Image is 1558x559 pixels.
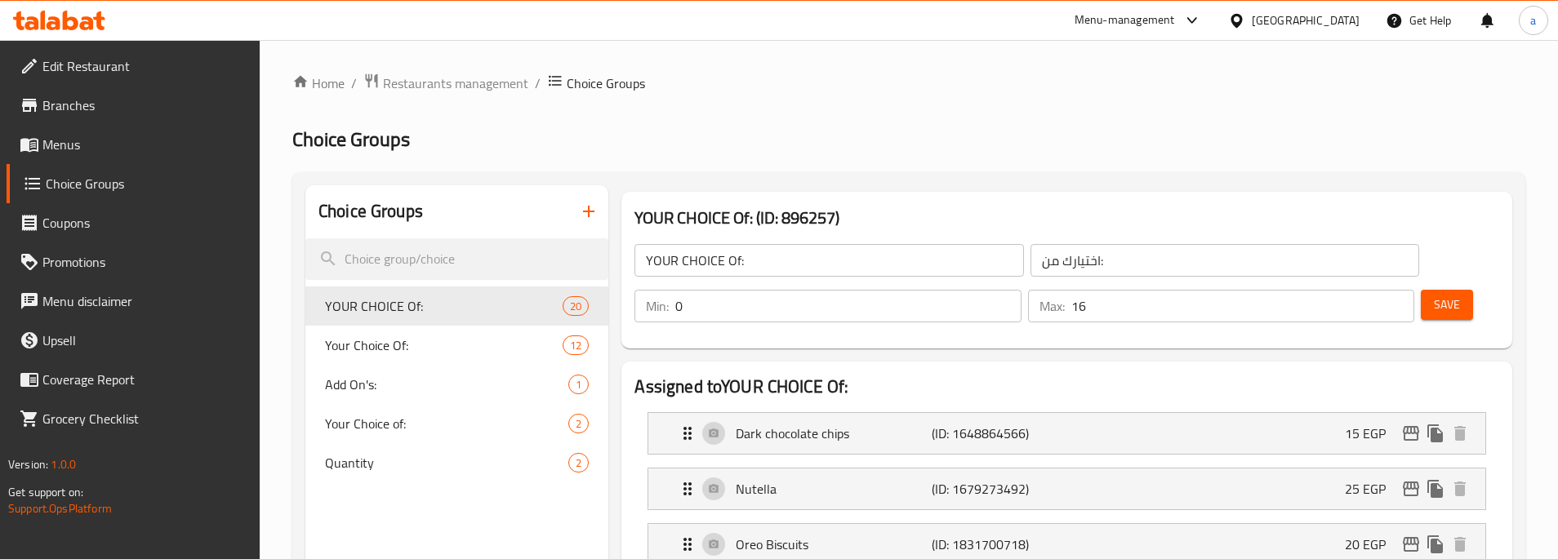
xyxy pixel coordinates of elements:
a: Upsell [7,321,260,360]
p: (ID: 1648864566) [932,424,1062,443]
button: duplicate [1423,421,1448,446]
a: Support.OpsPlatform [8,498,112,519]
span: Choice Groups [46,174,247,193]
span: Restaurants management [383,73,528,93]
span: Coupons [42,213,247,233]
span: Menus [42,135,247,154]
span: YOUR CHOICE Of: [325,296,563,316]
div: Quantity2 [305,443,608,482]
div: Choices [568,414,589,433]
span: Branches [42,95,247,115]
span: Your Choice of: [325,414,568,433]
div: Choices [568,375,589,394]
li: Expand [634,406,1498,461]
span: 2 [569,455,588,471]
span: Add On's: [325,375,568,394]
a: Menu disclaimer [7,282,260,321]
button: delete [1448,421,1472,446]
a: Coverage Report [7,360,260,399]
span: 1 [569,377,588,393]
div: [GEOGRAPHIC_DATA] [1252,11,1360,29]
p: Nutella [736,479,932,499]
span: Edit Restaurant [42,56,247,76]
span: Save [1434,295,1460,315]
h2: Choice Groups [318,199,423,224]
span: Your Choice Of: [325,335,563,355]
a: Home [292,73,345,93]
p: Oreo Biscuits [736,535,932,554]
a: Promotions [7,242,260,282]
button: edit [1399,477,1423,501]
span: Grocery Checklist [42,409,247,428]
p: (ID: 1679273492) [932,479,1062,499]
a: Choice Groups [7,164,260,203]
nav: breadcrumb [292,73,1525,94]
a: Branches [7,86,260,125]
span: Coverage Report [42,370,247,389]
p: 20 EGP [1345,535,1399,554]
button: edit [1399,532,1423,557]
span: Promotions [42,252,247,272]
span: 12 [563,338,588,353]
h3: YOUR CHOICE Of: (ID: 896257) [634,205,1498,231]
div: Menu-management [1075,11,1175,30]
p: 15 EGP [1345,424,1399,443]
div: Choices [563,335,589,355]
li: / [535,73,541,93]
button: delete [1448,477,1472,501]
span: Get support on: [8,481,83,503]
button: Save [1421,290,1473,320]
p: (ID: 1831700718) [932,535,1062,554]
div: Expand [648,413,1485,454]
span: Choice Groups [292,121,410,157]
button: duplicate [1423,532,1448,557]
span: 1.0.0 [51,454,76,475]
span: Quantity [325,453,568,472]
input: search [305,238,608,280]
div: YOUR CHOICE Of:20 [305,286,608,326]
span: a [1530,11,1536,29]
div: Expand [648,468,1485,509]
p: 25 EGP [1345,479,1399,499]
p: Min: [646,296,669,316]
div: Add On's:1 [305,365,608,404]
span: Version: [8,454,48,475]
button: duplicate [1423,477,1448,501]
p: Dark chocolate chips [736,424,932,443]
button: edit [1399,421,1423,446]
div: Choices [563,296,589,316]
a: Edit Restaurant [7,47,260,86]
button: delete [1448,532,1472,557]
li: / [351,73,357,93]
a: Grocery Checklist [7,399,260,438]
a: Menus [7,125,260,164]
li: Expand [634,461,1498,517]
span: Upsell [42,331,247,350]
span: Choice Groups [567,73,645,93]
div: Choices [568,453,589,472]
span: 20 [563,299,588,314]
h2: Assigned to YOUR CHOICE Of: [634,375,1498,399]
a: Coupons [7,203,260,242]
span: 2 [569,416,588,432]
div: Your Choice Of:12 [305,326,608,365]
a: Restaurants management [363,73,528,94]
span: Menu disclaimer [42,291,247,311]
div: Your Choice of:2 [305,404,608,443]
p: Max: [1039,296,1065,316]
